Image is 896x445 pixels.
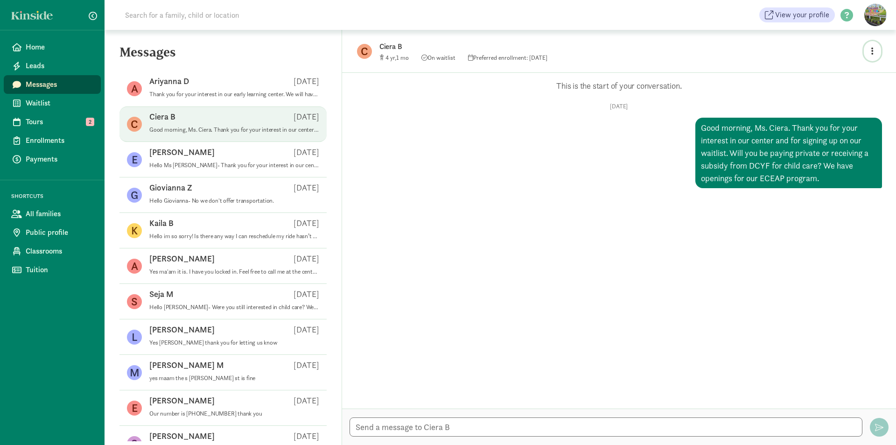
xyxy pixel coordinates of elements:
[149,395,215,406] p: [PERSON_NAME]
[385,54,396,62] span: 4
[4,38,101,57] a: Home
[149,268,319,275] p: Yes ma'am it is. I have you locked in. Feel free to call me at the center [PHONE_NUMBER]
[26,264,93,275] span: Tuition
[26,208,93,219] span: All families
[127,188,142,203] figure: G
[4,75,101,94] a: Messages
[26,246,93,257] span: Classrooms
[396,54,409,62] span: 1
[26,42,93,53] span: Home
[26,79,93,90] span: Messages
[149,374,319,382] p: yes maam the s [PERSON_NAME] st is fine
[4,113,101,131] a: Tours 2
[26,98,93,109] span: Waitlist
[4,131,101,150] a: Enrollments
[26,227,93,238] span: Public profile
[149,360,224,371] p: [PERSON_NAME] M
[149,182,192,193] p: Giovianna Z
[26,154,93,165] span: Payments
[294,360,319,371] p: [DATE]
[127,294,142,309] figure: S
[149,126,319,134] p: Good morning, Ms. Ciera. Thank you for your interest in our center and for signing up on our wait...
[149,289,174,300] p: Seja M
[149,324,215,335] p: [PERSON_NAME]
[4,242,101,261] a: Classrooms
[127,81,142,96] figure: A
[149,339,319,346] p: Yes [PERSON_NAME] thank you for letting us know
[294,395,319,406] p: [DATE]
[149,431,215,442] p: [PERSON_NAME]
[4,57,101,75] a: Leads
[294,218,319,229] p: [DATE]
[775,9,829,21] span: View your profile
[127,152,142,167] figure: E
[4,223,101,242] a: Public profile
[26,135,93,146] span: Enrollments
[127,223,142,238] figure: K
[759,7,835,22] a: View your profile
[294,253,319,264] p: [DATE]
[127,365,142,380] figure: M
[149,197,319,205] p: Hello Giovianna- No we don't offer transportation.
[127,259,142,274] figure: A
[149,304,319,311] p: Hello [PERSON_NAME]- Were you still interested in child care? We have an opening.
[468,54,547,62] span: Preferred enrollment: [DATE]
[356,103,882,110] p: [DATE]
[294,324,319,335] p: [DATE]
[149,162,319,169] p: Hello Ms [PERSON_NAME]- Thank you for your interest in our center. The tour availability times sh...
[119,6,381,24] input: Search for a family, child or location
[421,54,455,62] span: On waitlist
[149,253,215,264] p: [PERSON_NAME]
[4,205,101,223] a: All families
[294,147,319,158] p: [DATE]
[4,94,101,113] a: Waitlist
[149,410,319,417] p: Our number is [PHONE_NUMBER] thank you
[294,76,319,87] p: [DATE]
[4,261,101,279] a: Tuition
[294,182,319,193] p: [DATE]
[149,91,319,98] p: Thank you for your interest in our early learning center. We will have to cancel your tour at thi...
[294,289,319,300] p: [DATE]
[86,118,94,126] span: 2
[26,60,93,71] span: Leads
[356,80,882,92] p: This is the start of your conversation.
[149,233,319,240] p: Hello im so sorry! Is there any way I can reschedule my ride hasn’t shown up or answered any of m...
[127,330,142,345] figure: L
[26,116,93,127] span: Tours
[379,40,673,53] p: Ciera B
[294,111,319,122] p: [DATE]
[127,401,142,416] figure: E
[105,45,342,67] h5: Messages
[4,150,101,169] a: Payments
[294,431,319,442] p: [DATE]
[149,147,215,158] p: [PERSON_NAME]
[695,118,882,188] div: Good morning, Ms. Ciera. Thank you for your interest in our center and for signing up on our wait...
[149,218,174,229] p: Kaila B
[357,44,372,59] figure: C
[149,111,175,122] p: Ciera B
[149,76,189,87] p: Ariyanna D
[127,117,142,132] figure: C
